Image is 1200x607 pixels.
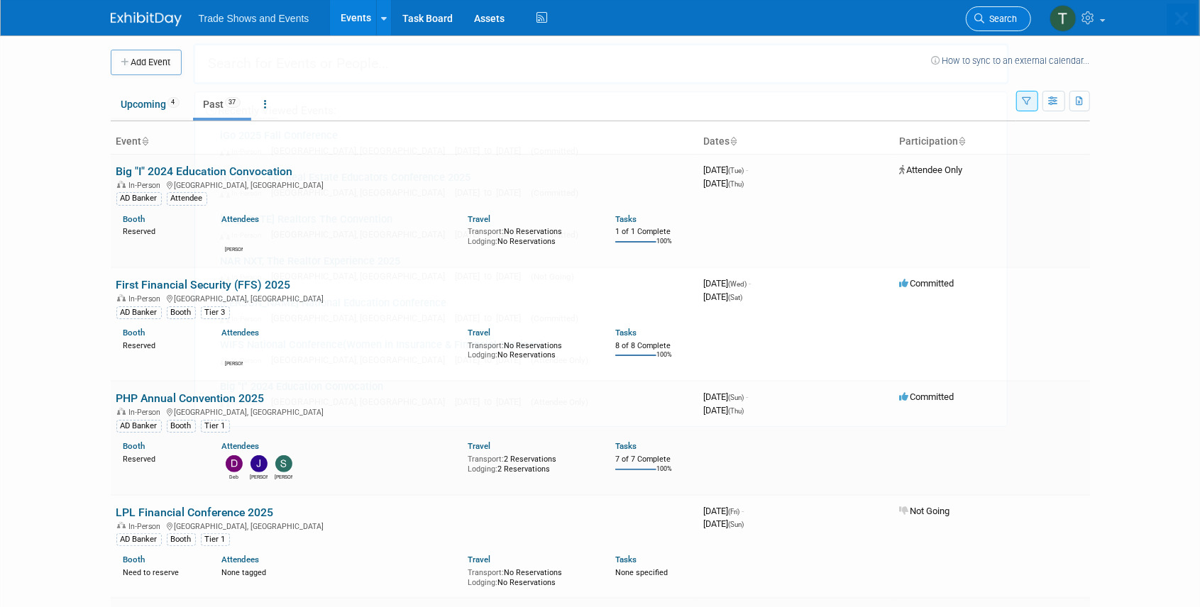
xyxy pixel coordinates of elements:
a: [PERSON_NAME] National Education Conference In-Person [GEOGRAPHIC_DATA], [GEOGRAPHIC_DATA] [DATE]... [213,290,1000,331]
span: [DATE] to [DATE] [455,145,528,156]
span: In-Person [220,356,268,365]
span: (Committed) [531,188,578,198]
span: (Attendee Only) [531,397,588,407]
span: In-Person [220,189,268,198]
span: (Attendee Only) [531,355,588,365]
span: [DATE] to [DATE] [455,313,528,323]
a: WIFS National Conference(Women in Insurance & Financial Services) In-Person [GEOGRAPHIC_DATA], [G... [213,332,1000,373]
a: Big "I" 2024 Education Convocation In-Person [GEOGRAPHIC_DATA], [GEOGRAPHIC_DATA] [DATE] to [DATE... [213,374,1000,415]
span: [DATE] to [DATE] [455,187,528,198]
span: [GEOGRAPHIC_DATA], [GEOGRAPHIC_DATA] [271,229,452,240]
span: [DATE] to [DATE] [455,271,528,282]
span: [GEOGRAPHIC_DATA], [GEOGRAPHIC_DATA] [271,355,452,365]
span: [GEOGRAPHIC_DATA], [GEOGRAPHIC_DATA] [271,187,452,198]
span: [GEOGRAPHIC_DATA], [GEOGRAPHIC_DATA] [271,271,452,282]
span: [GEOGRAPHIC_DATA], [GEOGRAPHIC_DATA] [271,145,452,156]
input: Search for Events or People... [193,43,1009,84]
span: [DATE] to [DATE] [455,355,528,365]
span: In-Person [220,272,268,282]
span: [DATE] to [DATE] [455,229,528,240]
span: In-Person [220,314,268,323]
span: In-Person [220,398,268,407]
span: [GEOGRAPHIC_DATA], [GEOGRAPHIC_DATA] [271,313,452,323]
span: (Committed) [531,230,578,240]
div: Recently Viewed Events: [202,92,1000,123]
span: In-Person [220,147,268,156]
span: [GEOGRAPHIC_DATA], [GEOGRAPHIC_DATA] [271,396,452,407]
a: [US_STATE] Realtors The Convention In-Person [GEOGRAPHIC_DATA], [GEOGRAPHIC_DATA] [DATE] to [DATE... [213,206,1000,247]
span: (Committed) [531,146,578,156]
a: iGo 2025 Fall Conference In-Person [GEOGRAPHIC_DATA], [GEOGRAPHIC_DATA] [DATE] to [DATE] (Committed) [213,123,1000,164]
span: (Not Going) [531,272,574,282]
a: NAR NXT, The Realtor Experience 2025 In-Person [GEOGRAPHIC_DATA], [GEOGRAPHIC_DATA] [DATE] to [DA... [213,248,1000,289]
span: (Committed) [531,313,578,323]
span: In-Person [220,230,268,240]
a: NCREEA - NC Real Estate Educators Conference 2025 In-Person [GEOGRAPHIC_DATA], [GEOGRAPHIC_DATA] ... [213,165,1000,206]
span: [DATE] to [DATE] [455,396,528,407]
